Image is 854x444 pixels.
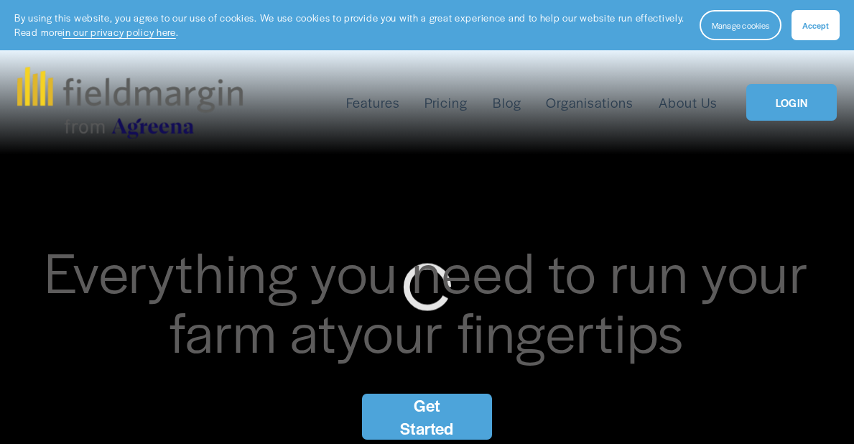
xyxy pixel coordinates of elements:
[337,291,684,369] span: your fingertips
[659,91,718,114] a: About Us
[493,91,521,114] a: Blog
[792,10,840,40] button: Accept
[62,25,175,39] a: in our privacy policy here
[700,10,781,40] button: Manage cookies
[802,19,829,31] span: Accept
[45,231,822,369] span: Everything you need to run your farm at
[546,91,633,114] a: Organisations
[17,67,243,139] img: fieldmargin.com
[362,394,492,440] a: Get Started
[746,84,837,121] a: LOGIN
[346,93,400,113] span: Features
[424,91,468,114] a: Pricing
[14,11,685,40] p: By using this website, you agree to our use of cookies. We use cookies to provide you with a grea...
[712,19,769,31] span: Manage cookies
[346,91,400,114] a: folder dropdown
